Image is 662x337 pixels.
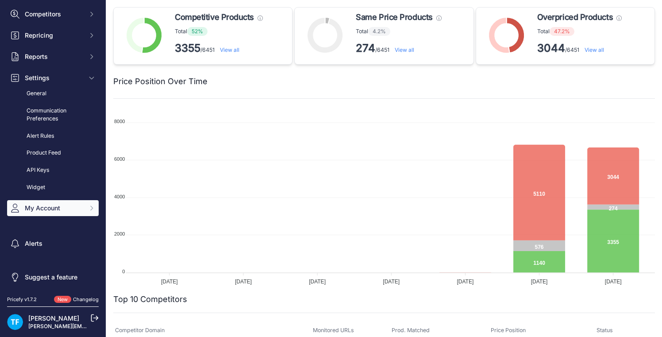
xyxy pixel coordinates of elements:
[356,11,432,23] span: Same Price Products
[313,327,354,333] span: Monitored URLs
[175,42,200,54] strong: 3355
[7,103,99,127] a: Communication Preferences
[395,46,414,53] a: View all
[161,279,178,285] tspan: [DATE]
[383,279,400,285] tspan: [DATE]
[356,42,375,54] strong: 274
[7,296,37,303] div: Pricefy v1.7.2
[115,327,165,333] span: Competitor Domain
[25,204,83,213] span: My Account
[7,128,99,144] a: Alert Rules
[25,74,83,82] span: Settings
[54,296,71,303] span: New
[537,41,622,55] p: /6451
[73,296,99,302] a: Changelog
[7,27,99,43] button: Repricing
[114,231,125,236] tspan: 2000
[457,279,474,285] tspan: [DATE]
[7,269,99,285] a: Suggest a feature
[235,279,252,285] tspan: [DATE]
[356,41,441,55] p: /6451
[7,145,99,161] a: Product Feed
[550,27,574,36] span: 47.2%
[605,279,622,285] tspan: [DATE]
[114,156,125,162] tspan: 6000
[356,27,441,36] p: Total
[537,11,613,23] span: Overpriced Products
[175,41,263,55] p: /6451
[220,46,239,53] a: View all
[597,327,613,333] span: Status
[491,327,526,333] span: Price Position
[7,163,99,178] a: API Keys
[392,327,430,333] span: Prod. Matched
[7,86,99,101] a: General
[537,27,622,36] p: Total
[175,27,263,36] p: Total
[113,75,208,88] h2: Price Position Over Time
[7,70,99,86] button: Settings
[28,314,79,322] a: [PERSON_NAME]
[114,119,125,124] tspan: 8000
[531,279,548,285] tspan: [DATE]
[7,49,99,65] button: Reports
[25,31,83,40] span: Repricing
[175,11,254,23] span: Competitive Products
[25,10,83,19] span: Competitors
[25,52,83,61] span: Reports
[7,180,99,195] a: Widget
[7,236,99,252] a: Alerts
[7,6,99,22] button: Competitors
[309,279,326,285] tspan: [DATE]
[28,323,208,329] a: [PERSON_NAME][EMAIL_ADDRESS][PERSON_NAME][DOMAIN_NAME]
[537,42,565,54] strong: 3044
[585,46,604,53] a: View all
[113,293,187,306] h2: Top 10 Competitors
[122,269,125,274] tspan: 0
[7,200,99,216] button: My Account
[114,194,125,199] tspan: 4000
[187,27,208,36] span: 52%
[368,27,390,36] span: 4.2%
